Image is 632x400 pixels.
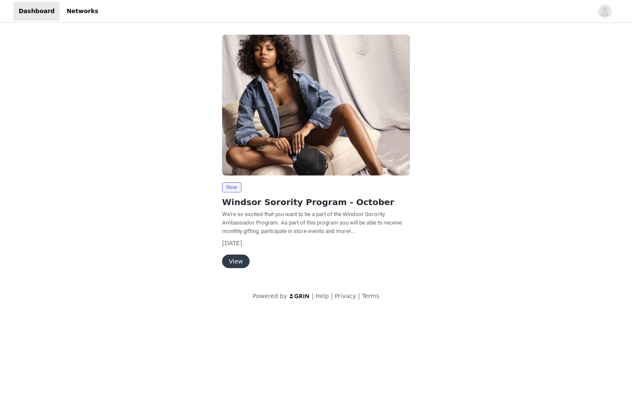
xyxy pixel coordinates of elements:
[222,196,410,208] h2: Windsor Sorority Program - October
[61,2,103,21] a: Networks
[335,293,356,299] a: Privacy
[601,5,609,18] div: avatar
[222,35,410,175] img: Windsor
[312,293,314,299] span: |
[222,211,402,234] span: We're so excited that you want to be a part of the Windsor Sorority Ambassador Program. As part o...
[222,258,250,265] a: View
[222,255,250,268] button: View
[289,293,310,299] img: logo
[362,293,379,299] a: Terms
[358,293,360,299] span: |
[222,182,242,192] span: New
[316,293,329,299] a: Help
[14,2,60,21] a: Dashboard
[253,293,287,299] span: Powered by
[222,240,242,247] span: [DATE]
[331,293,333,299] span: |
